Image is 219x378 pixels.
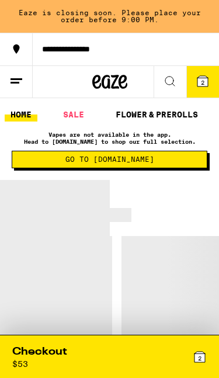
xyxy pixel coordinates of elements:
p: Vapes are not available in the app. Head to [DOMAIN_NAME] to shop our full selection. [12,131,207,145]
button: 2 [186,66,219,98]
a: SALE [57,107,90,122]
span: Go to [DOMAIN_NAME] [65,156,154,163]
span: 2 [201,79,204,86]
span: 2 [198,355,201,362]
a: FLOWER & PREROLLS [110,107,204,122]
button: Go to [DOMAIN_NAME] [12,151,207,168]
div: $ 53 [12,359,28,369]
div: Checkout [12,345,67,359]
a: HOME [5,107,37,122]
